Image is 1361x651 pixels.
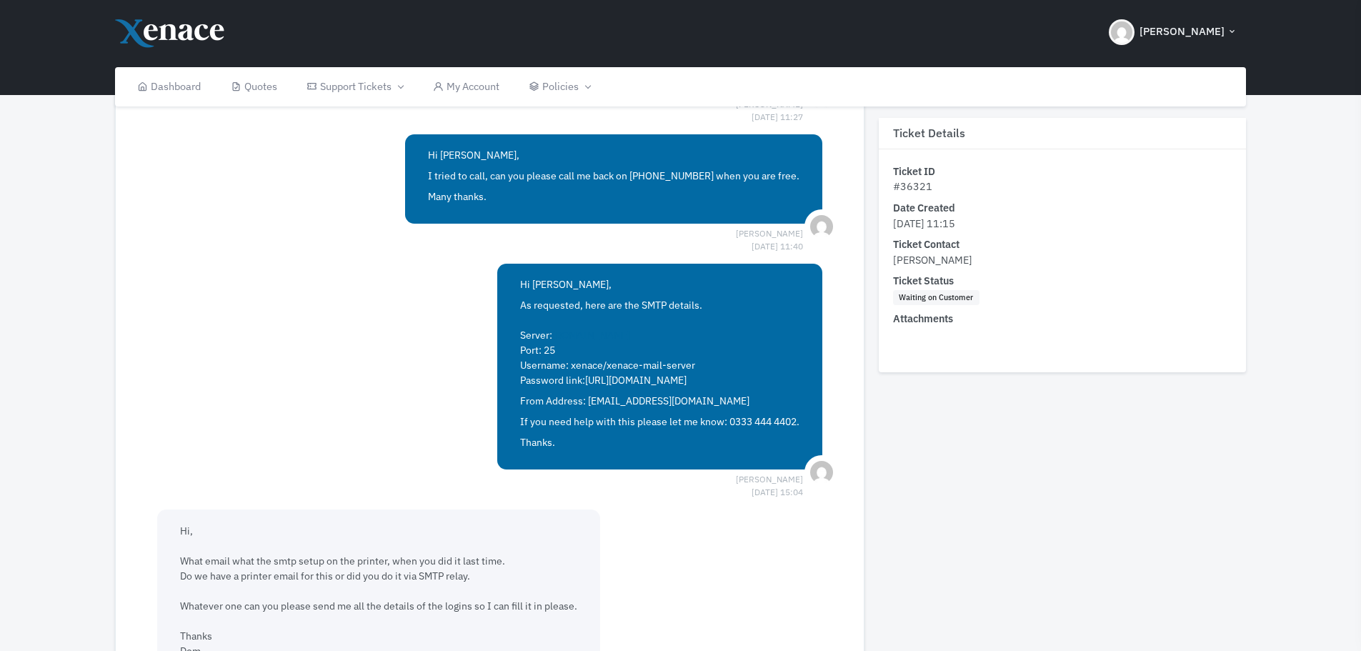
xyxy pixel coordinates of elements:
[736,98,803,111] span: [PERSON_NAME] [DATE] 11:27
[552,329,630,342] a: [DOMAIN_NAME]
[122,67,216,106] a: Dashboard
[736,473,803,486] span: [PERSON_NAME] [DATE] 15:04
[893,290,979,306] span: Waiting on Customer
[428,189,799,204] p: Many thanks.
[520,435,799,450] p: Thanks.
[428,169,799,184] p: I tried to call, can you please call me back on [PHONE_NUMBER] when you are free.
[514,67,605,106] a: Policies
[879,118,1246,149] h3: Ticket Details
[418,67,514,106] a: My Account
[520,394,799,409] p: From Address: [EMAIL_ADDRESS][DOMAIN_NAME]
[520,277,799,292] p: Hi [PERSON_NAME],
[520,414,799,429] p: If you need help with this please let me know: 0333 444 4402.
[216,67,292,106] a: Quotes
[893,164,1232,179] dt: Ticket ID
[893,180,932,194] span: #36321
[1109,19,1135,45] img: Header Avatar
[292,67,418,106] a: Support Tickets
[520,298,799,388] p: As requested, here are the SMTP details. Server: Port: 25 Username: xenace/xenace-mail-server Pas...
[893,253,972,267] span: [PERSON_NAME]
[893,200,1232,216] dt: Date Created
[585,374,687,387] a: [URL][DOMAIN_NAME]
[893,312,1232,327] dt: Attachments
[428,148,799,163] p: Hi [PERSON_NAME],
[893,217,955,230] span: [DATE] 11:15
[893,237,1232,253] dt: Ticket Contact
[1100,7,1246,57] button: [PERSON_NAME]
[893,274,1232,289] dt: Ticket Status
[1140,24,1225,40] span: [PERSON_NAME]
[736,227,803,240] span: [PERSON_NAME] [DATE] 11:40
